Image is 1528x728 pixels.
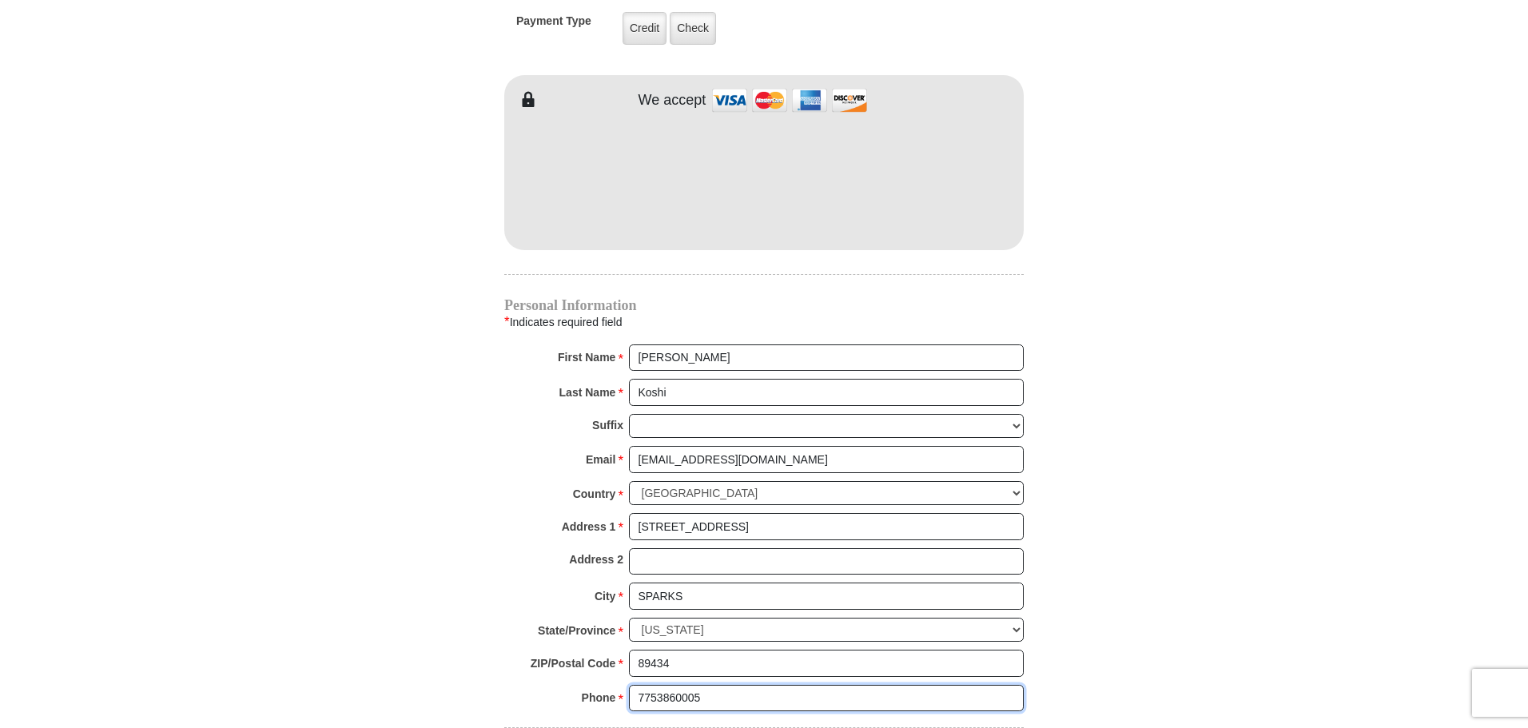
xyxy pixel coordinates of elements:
strong: Suffix [592,414,623,436]
div: Indicates required field [504,312,1024,332]
strong: Email [586,448,615,471]
strong: State/Province [538,619,615,642]
h4: Personal Information [504,299,1024,312]
strong: Last Name [559,381,616,404]
strong: Country [573,483,616,505]
img: credit cards accepted [710,83,869,117]
strong: First Name [558,346,615,368]
strong: Phone [582,686,616,709]
strong: Address 1 [562,515,616,538]
strong: City [595,585,615,607]
strong: Address 2 [569,548,623,571]
h4: We accept [639,92,706,109]
label: Credit [623,12,667,45]
h5: Payment Type [516,14,591,36]
strong: ZIP/Postal Code [531,652,616,674]
label: Check [670,12,716,45]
